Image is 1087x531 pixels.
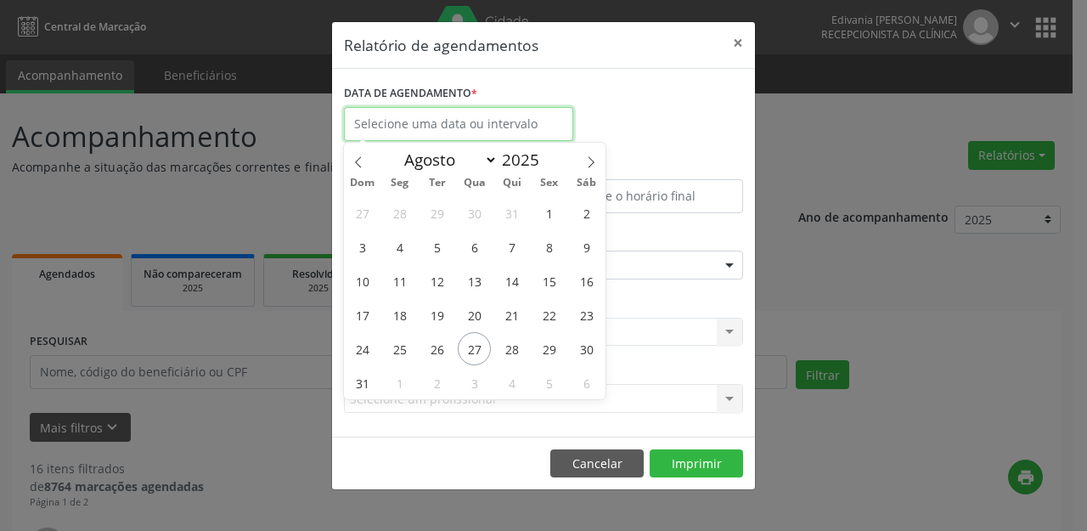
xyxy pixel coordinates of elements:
span: Agosto 16, 2025 [570,264,603,297]
span: Setembro 2, 2025 [420,366,453,399]
span: Agosto 26, 2025 [420,332,453,365]
h5: Relatório de agendamentos [344,34,538,56]
span: Agosto 9, 2025 [570,230,603,263]
span: Agosto 14, 2025 [495,264,528,297]
span: Dom [344,178,381,189]
span: Agosto 2, 2025 [570,196,603,229]
button: Close [721,22,755,64]
span: Julho 28, 2025 [383,196,416,229]
span: Agosto 31, 2025 [346,366,379,399]
span: Agosto 3, 2025 [346,230,379,263]
span: Agosto 25, 2025 [383,332,416,365]
span: Sáb [568,178,605,189]
span: Agosto 28, 2025 [495,332,528,365]
span: Agosto 18, 2025 [383,298,416,331]
button: Cancelar [550,449,644,478]
span: Agosto 6, 2025 [458,230,491,263]
span: Setembro 3, 2025 [458,366,491,399]
span: Agosto 27, 2025 [458,332,491,365]
span: Julho 30, 2025 [458,196,491,229]
span: Agosto 1, 2025 [532,196,566,229]
span: Agosto 29, 2025 [532,332,566,365]
span: Agosto 17, 2025 [346,298,379,331]
span: Setembro 4, 2025 [495,366,528,399]
button: Imprimir [650,449,743,478]
span: Julho 31, 2025 [495,196,528,229]
input: Selecione uma data ou intervalo [344,107,573,141]
span: Sex [531,178,568,189]
span: Agosto 4, 2025 [383,230,416,263]
span: Agosto 12, 2025 [420,264,453,297]
span: Agosto 11, 2025 [383,264,416,297]
span: Julho 27, 2025 [346,196,379,229]
span: Agosto 23, 2025 [570,298,603,331]
span: Agosto 21, 2025 [495,298,528,331]
span: Qua [456,178,493,189]
span: Qui [493,178,531,189]
span: Agosto 7, 2025 [495,230,528,263]
span: Agosto 19, 2025 [420,298,453,331]
span: Seg [381,178,419,189]
span: Setembro 1, 2025 [383,366,416,399]
label: DATA DE AGENDAMENTO [344,81,477,107]
span: Setembro 5, 2025 [532,366,566,399]
span: Setembro 6, 2025 [570,366,603,399]
span: Agosto 20, 2025 [458,298,491,331]
span: Agosto 13, 2025 [458,264,491,297]
span: Agosto 22, 2025 [532,298,566,331]
label: ATÉ [548,153,743,179]
input: Selecione o horário final [548,179,743,213]
span: Ter [419,178,456,189]
span: Agosto 15, 2025 [532,264,566,297]
input: Year [498,149,554,171]
select: Month [396,148,498,172]
span: Agosto 30, 2025 [570,332,603,365]
span: Agosto 10, 2025 [346,264,379,297]
span: Julho 29, 2025 [420,196,453,229]
span: Agosto 24, 2025 [346,332,379,365]
span: Agosto 8, 2025 [532,230,566,263]
span: Agosto 5, 2025 [420,230,453,263]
